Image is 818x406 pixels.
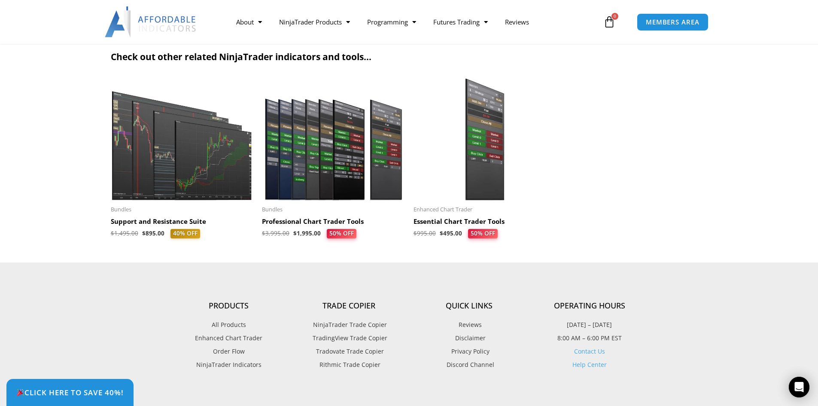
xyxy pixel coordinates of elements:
[169,359,289,370] a: NinjaTrader Indicators
[142,229,146,237] span: $
[289,346,409,357] a: Tradovate Trade Copier
[271,12,359,32] a: NinjaTrader Products
[414,229,417,237] span: $
[572,360,607,369] a: Help Center
[289,301,409,311] h4: Trade Copier
[789,377,809,397] div: Open Intercom Messenger
[195,333,262,344] span: Enhanced Chart Trader
[169,333,289,344] a: Enhanced Chart Trader
[293,229,321,237] bdi: 1,995.00
[646,19,699,25] span: MEMBERS AREA
[262,206,405,213] span: Bundles
[310,333,387,344] span: TradingView Trade Copier
[196,359,262,370] span: NinjaTrader Indicators
[111,229,114,237] span: $
[111,51,708,63] h2: Check out other related NinjaTrader indicators and tools...
[213,346,245,357] span: Order Flow
[6,379,134,406] a: 🎉Click Here to save 40%!
[111,217,254,229] a: Support and Resistance Suite
[262,217,405,229] a: Professional Chart Trader Tools
[314,346,384,357] span: Tradovate Trade Copier
[409,346,529,357] a: Privacy Policy
[496,12,538,32] a: Reviews
[440,229,462,237] bdi: 495.00
[414,229,436,237] bdi: 995.00
[311,319,387,330] span: NinjaTrader Trade Copier
[453,333,486,344] span: Disclaimer
[289,319,409,330] a: NinjaTrader Trade Copier
[105,6,197,37] img: LogoAI | Affordable Indicators – NinjaTrader
[169,319,289,330] a: All Products
[17,389,24,396] img: 🎉
[468,229,497,238] span: 50% OFF
[142,229,164,237] bdi: 895.00
[414,217,556,229] a: Essential Chart Trader Tools
[529,301,650,311] h4: Operating Hours
[212,319,246,330] span: All Products
[409,301,529,311] h4: Quick Links
[425,12,496,32] a: Futures Trading
[590,9,628,34] a: 0
[289,359,409,370] a: Rithmic Trade Copier
[262,229,289,237] bdi: 3,995.00
[111,229,138,237] bdi: 1,495.00
[327,229,356,238] span: 50% OFF
[574,347,605,355] a: Contact Us
[611,13,618,20] span: 0
[16,389,124,396] span: Click Here to save 40%!
[262,217,405,226] h2: Professional Chart Trader Tools
[317,359,380,370] span: Rithmic Trade Copier
[293,229,297,237] span: $
[414,217,556,226] h2: Essential Chart Trader Tools
[289,333,409,344] a: TradingView Trade Copier
[111,78,254,201] img: Support and Resistance Suite 1 | Affordable Indicators – NinjaTrader
[262,78,405,201] img: ProfessionalToolsBundlePage | Affordable Indicators – NinjaTrader
[228,12,271,32] a: About
[637,13,709,31] a: MEMBERS AREA
[409,319,529,330] a: Reviews
[409,333,529,344] a: Disclaimer
[169,346,289,357] a: Order Flow
[414,78,556,201] img: Essential Chart Trader Tools | Affordable Indicators – NinjaTrader
[111,206,254,213] span: Bundles
[409,359,529,370] a: Discord Channel
[414,206,556,213] span: Enhanced Chart Trader
[262,229,265,237] span: $
[359,12,425,32] a: Programming
[111,217,254,226] h2: Support and Resistance Suite
[529,333,650,344] p: 8:00 AM – 6:00 PM EST
[169,301,289,311] h4: Products
[449,346,490,357] span: Privacy Policy
[444,359,494,370] span: Discord Channel
[529,319,650,330] p: [DATE] – [DATE]
[170,229,200,238] span: 40% OFF
[440,229,443,237] span: $
[228,12,601,32] nav: Menu
[456,319,482,330] span: Reviews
